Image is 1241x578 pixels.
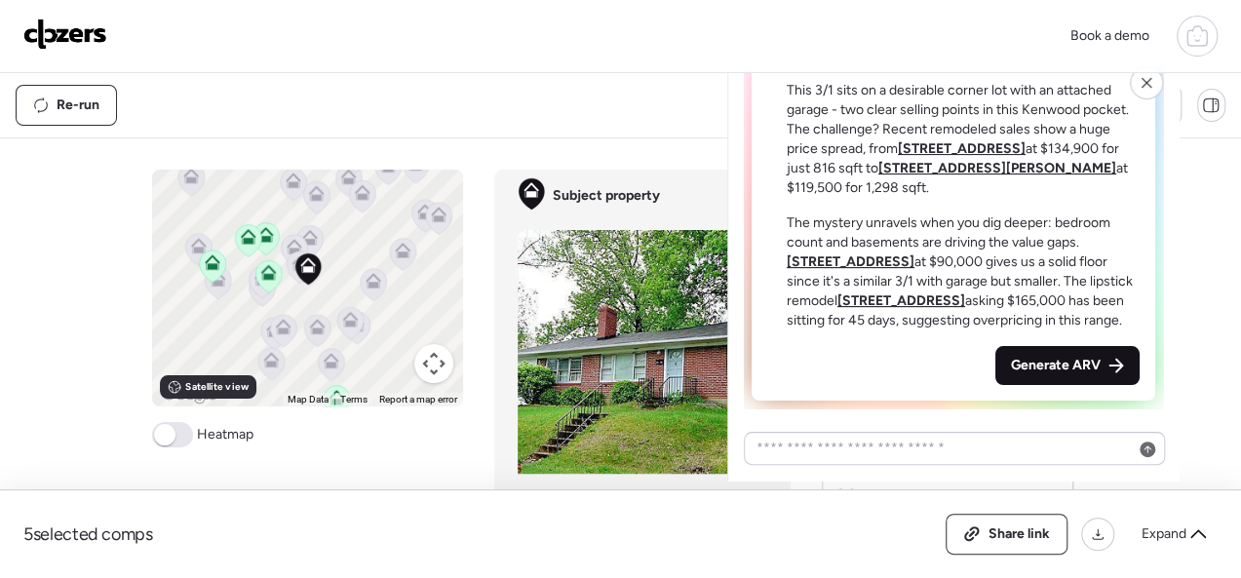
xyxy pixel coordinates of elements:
[787,81,1140,198] p: This 3/1 sits on a desirable corner lot with an attached garage - two clear selling points in thi...
[1142,524,1186,544] span: Expand
[787,213,1140,330] p: The mystery unravels when you dig deeper: bedroom count and basements are driving the value gaps....
[1070,27,1149,44] span: Book a demo
[862,486,911,506] span: 910 sqft
[878,160,1116,176] a: [STREET_ADDRESS][PERSON_NAME]
[157,381,221,406] a: Open this area in Google Maps (opens a new window)
[23,19,107,50] img: Logo
[787,253,914,270] a: [STREET_ADDRESS]
[197,425,253,444] span: Heatmap
[23,522,153,546] span: 5 selected comps
[57,96,99,115] span: Re-run
[553,186,660,206] span: Subject property
[898,140,1026,157] a: [STREET_ADDRESS]
[185,379,248,395] span: Satellite view
[1011,356,1101,375] span: Generate ARV
[414,344,453,383] button: Map camera controls
[989,524,1050,544] span: Share link
[340,394,368,405] a: Terms (opens in new tab)
[837,292,965,309] a: [STREET_ADDRESS]
[379,394,457,405] a: Report a map error
[288,393,329,406] button: Map Data
[157,381,221,406] img: Google
[919,486,950,506] span: -19%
